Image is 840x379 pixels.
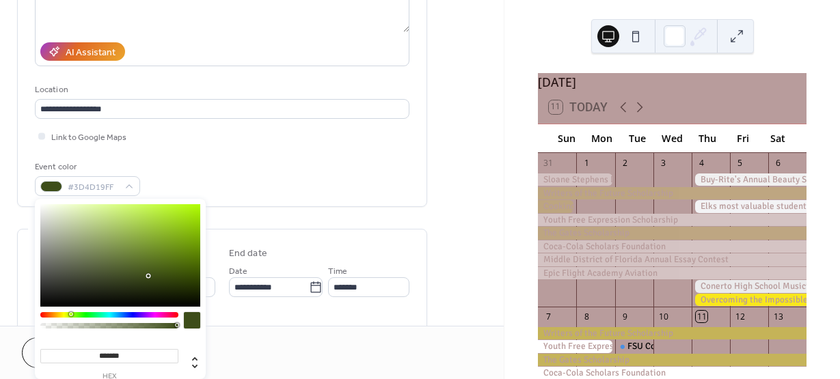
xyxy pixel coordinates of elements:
span: #3D4D19FF [68,180,118,195]
div: Writers of the Future Scholarship [538,327,807,339]
div: Buy-Rite's Annual Beauty School Scholarship [692,173,807,186]
div: Cooking Up Joy Scholarship [538,200,576,212]
div: Conerto High School Musicians Scholarship [692,280,807,292]
div: 31 [543,157,554,169]
div: [DATE] [538,73,807,91]
div: Sat [760,124,796,152]
div: Epic Flight Academy Aviation [538,267,807,279]
div: The Gates Scholarship [538,354,807,366]
div: Thu [690,124,725,152]
div: Sun [549,124,584,152]
div: Writers of the Future Scholarship [538,187,807,199]
div: 10 [658,311,669,322]
div: Tue [619,124,655,152]
div: Wed [655,124,690,152]
span: Link to Google Maps [51,130,126,145]
div: End date [229,247,267,261]
div: Overcoming the Impossible Scholarship [692,294,807,306]
div: 12 [734,311,746,322]
div: 5 [734,157,746,169]
div: 2 [619,157,631,169]
div: Mon [584,124,620,152]
div: Event color [35,160,137,174]
div: 8 [581,311,593,322]
div: Elks most valuable student scholarship [692,200,807,212]
div: Youth Free Expression Scholarship [538,340,614,352]
div: FSU College Application Workshop [627,340,763,352]
div: 6 [772,157,784,169]
div: The Gates Scholarship [538,227,807,239]
div: 9 [619,311,631,322]
span: Date [229,264,247,279]
div: Location [35,83,407,97]
div: 4 [696,157,707,169]
div: Coca-Cola Scholars Foundation [538,367,807,379]
button: Cancel [22,337,106,368]
div: 3 [658,157,669,169]
div: Middle District of Florida Annual Essay Contest [538,253,807,266]
div: 7 [543,311,554,322]
div: Coca-Cola Scholars Foundation [538,240,807,253]
button: AI Assistant [40,42,125,61]
div: FSU College Application Workshop [615,340,653,352]
div: Youth Free Expression Scholarship [538,214,807,226]
div: 1 [581,157,593,169]
span: Time [328,264,347,279]
div: Fri [725,124,761,152]
div: 11 [696,311,707,322]
div: Sloane Stephens Doc & Glo Scholarship [538,173,614,186]
div: AI Assistant [66,46,116,60]
div: 13 [772,311,784,322]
